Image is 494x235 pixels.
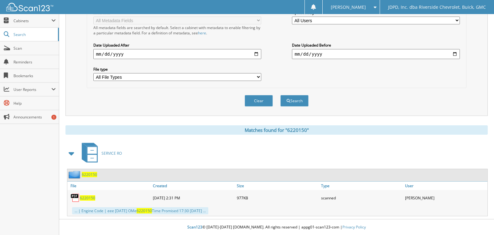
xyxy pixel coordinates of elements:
[101,151,122,156] span: SERVICE RO
[82,172,97,177] a: 6220150
[403,182,487,190] a: User
[13,18,51,23] span: Cabinets
[292,42,460,48] label: Date Uploaded Before
[388,5,486,9] span: JDPD, Inc. dba Riverside Chevrolet, Buick, GMC
[59,220,494,235] div: © [DATE]-[DATE] [DOMAIN_NAME]. All rights reserved | appg01-scan123-com |
[198,30,206,36] a: here
[13,59,56,65] span: Reminders
[235,182,319,190] a: Size
[13,87,51,92] span: User Reports
[80,195,95,201] a: 6220150
[342,224,366,230] a: Privacy Policy
[403,192,487,204] div: [PERSON_NAME]
[13,73,56,78] span: Bookmarks
[320,192,403,204] div: scanned
[51,115,56,120] div: 1
[151,182,235,190] a: Created
[93,49,261,59] input: start
[245,95,273,107] button: Clear
[6,3,53,11] img: scan123-logo-white.svg
[93,67,261,72] label: File type
[93,25,261,36] div: All metadata fields are searched by default. Select a cabinet with metadata to enable filtering b...
[70,193,80,202] img: PDF.png
[93,42,261,48] label: Date Uploaded After
[187,224,202,230] span: Scan123
[151,192,235,204] div: [DATE] 2:31 PM
[235,192,319,204] div: 977KB
[292,49,460,59] input: end
[280,95,309,107] button: Search
[13,114,56,120] span: Announcements
[331,5,366,9] span: [PERSON_NAME]
[67,182,151,190] a: File
[137,208,152,213] span: 6220150
[69,171,82,178] img: folder2.png
[65,125,488,135] div: Matches found for "6220150"
[13,32,55,37] span: Search
[320,182,403,190] a: Type
[13,46,56,51] span: Scan
[72,207,208,214] div: ... | Engine Code | eee [DATE] OMe Time Promised 17:30 [DATE] ...
[13,101,56,106] span: Help
[78,141,122,166] a: SERVICE RO
[463,205,494,235] iframe: Chat Widget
